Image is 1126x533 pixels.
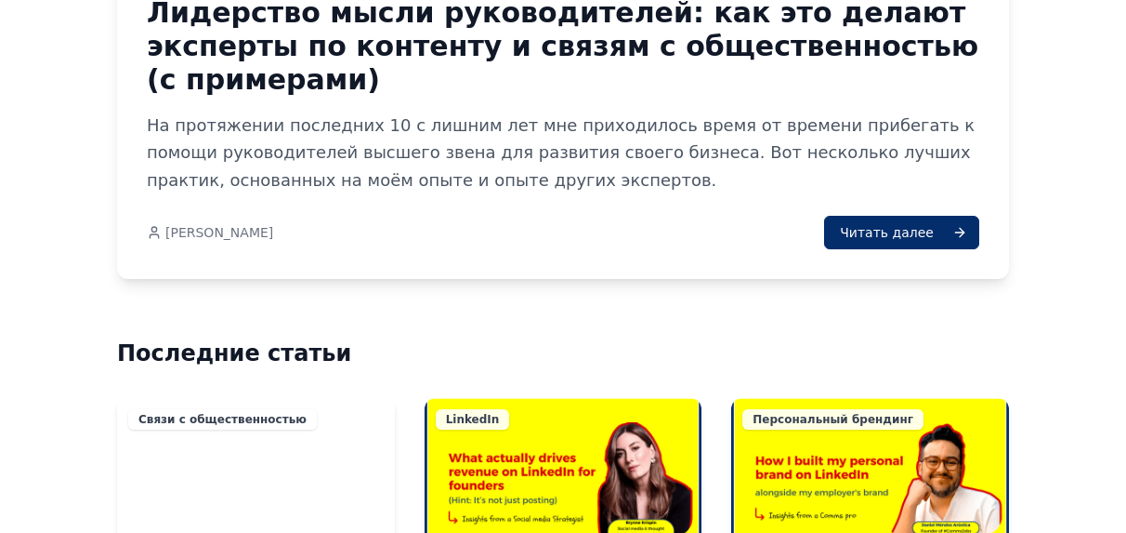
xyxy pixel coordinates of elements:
[147,223,273,242] a: [PERSON_NAME]
[147,115,975,190] font: На протяжении последних 10 с лишним лет мне приходилось время от времени прибегать к помощи руков...
[138,413,307,426] font: Связи с общественностью
[840,225,934,240] font: Читать далее
[165,225,273,240] font: [PERSON_NAME]
[446,413,500,426] font: LinkedIn
[824,216,979,249] button: Читать далее
[117,340,351,366] font: Последние статьи
[753,413,913,426] font: Персональный брендинг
